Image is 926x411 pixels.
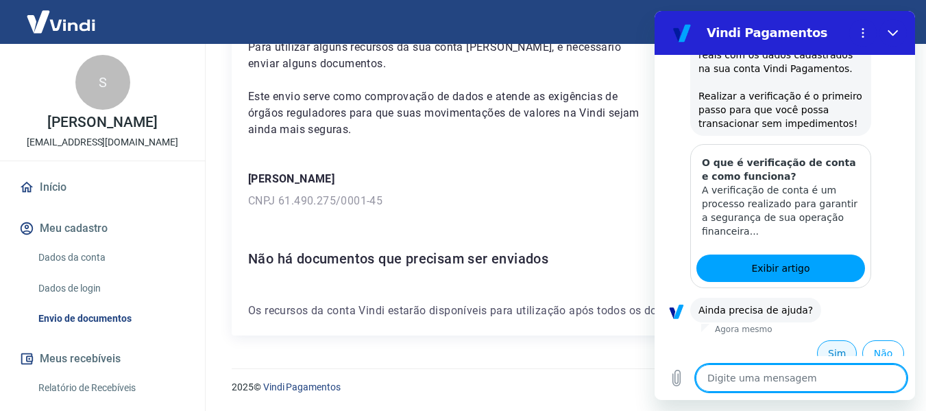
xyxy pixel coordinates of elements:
[248,193,877,209] p: CNPJ 61.490.275/0001-45
[47,115,157,130] p: [PERSON_NAME]
[16,344,188,374] button: Meus recebíveis
[860,10,910,35] button: Sair
[248,39,653,72] p: Para utilizar alguns recursos da sua conta [PERSON_NAME], é necessário enviar alguns documentos.
[33,274,188,303] a: Dados de login
[16,1,106,43] img: Vindi
[232,380,893,395] p: 2025 ©
[27,135,178,150] p: [EMAIL_ADDRESS][DOMAIN_NAME]
[75,55,130,110] div: S
[16,172,188,202] a: Início
[248,171,877,187] p: [PERSON_NAME]
[16,213,188,244] button: Meu cadastro
[33,374,188,402] a: Relatório de Recebíveis
[248,303,877,319] p: Os recursos da conta Vindi estarão disponíveis para utilização após todos os documentos serem env...
[248,89,653,138] p: Este envio serve como comprovação de dados e atende as exigências de órgãos reguladores para que ...
[33,244,188,272] a: Dados da conta
[248,248,877,270] h6: Não há documentos que precisam ser enviados
[33,305,188,333] a: Envio de documentos
[263,381,341,392] a: Vindi Pagamentos
[655,11,915,400] iframe: Janela de mensagens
